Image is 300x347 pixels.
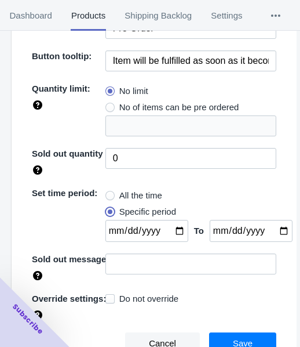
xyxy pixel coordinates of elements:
[9,1,52,31] span: Dashboard
[252,1,299,31] button: More tabs
[32,149,103,158] span: Sold out quantity
[119,85,148,97] span: No limit
[119,293,179,305] span: Do not override
[194,226,204,236] span: To
[10,302,45,337] span: Subscribe
[119,190,162,201] span: All the time
[119,102,239,113] span: No of items can be pre ordered
[71,1,105,31] span: Products
[32,84,90,93] span: Quantity limit:
[32,254,109,264] span: Sold out message:
[32,188,97,198] span: Set time period:
[119,206,176,218] span: Specific period
[32,51,92,61] span: Button tooltip:
[125,1,192,31] span: Shipping Backlog
[211,1,243,31] span: Settings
